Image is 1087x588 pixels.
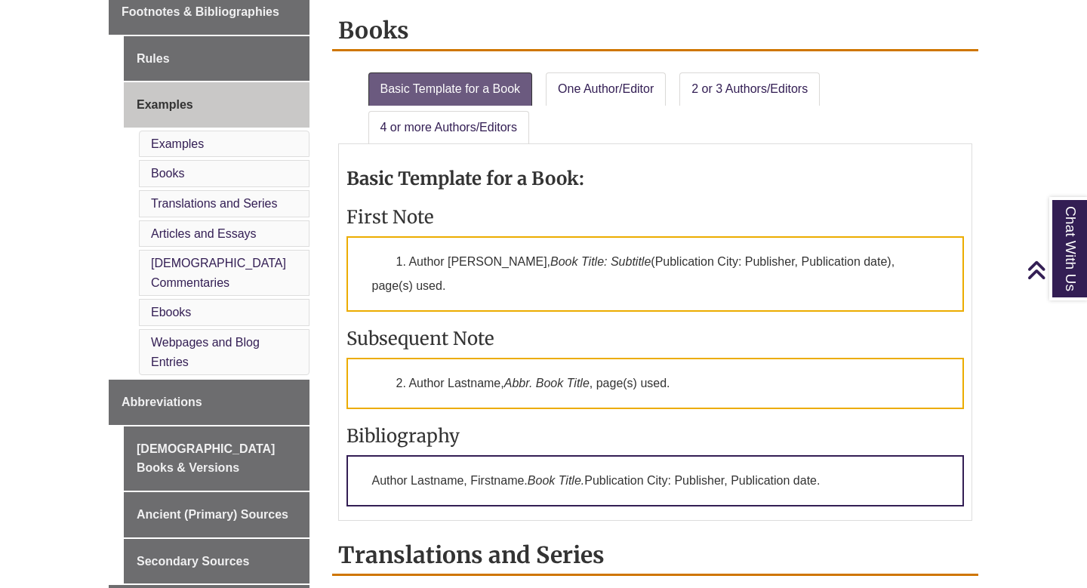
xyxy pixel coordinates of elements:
[151,257,286,289] a: [DEMOGRAPHIC_DATA] Commentaries
[550,255,651,268] em: Book Title: Subtitle
[109,380,309,425] a: Abbreviations
[679,72,820,106] a: 2 or 3 Authors/Editors
[124,539,309,584] a: Secondary Sources
[151,306,191,319] a: Ebooks
[332,11,979,51] h2: Books
[124,426,309,491] a: [DEMOGRAPHIC_DATA] Books & Versions
[1027,260,1083,280] a: Back to Top
[346,327,965,350] h3: Subsequent Note
[124,82,309,128] a: Examples
[368,72,533,106] a: Basic Template for a Book
[346,455,965,506] p: Author Lastname, Firstname. Publication City: Publisher, Publication date.
[528,474,584,487] em: Book Title.
[346,167,584,190] strong: Basic Template for a Book:
[332,536,979,576] h2: Translations and Series
[346,424,965,448] h3: Bibliography
[124,492,309,537] a: Ancient (Primary) Sources
[124,36,309,82] a: Rules
[346,205,965,229] h3: First Note
[151,197,278,210] a: Translations and Series
[546,72,666,106] a: One Author/Editor
[122,396,202,408] span: Abbreviations
[346,358,965,409] p: 2. Author Lastname, , page(s) used.
[368,111,529,144] a: 4 or more Authors/Editors
[151,167,184,180] a: Books
[151,227,257,240] a: Articles and Essays
[151,336,260,368] a: Webpages and Blog Entries
[151,137,204,150] a: Examples
[504,377,590,389] em: Abbr. Book Title
[122,5,279,18] span: Footnotes & Bibliographies
[346,236,965,312] p: 1. Author [PERSON_NAME], (Publication City: Publisher, Publication date), page(s) used.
